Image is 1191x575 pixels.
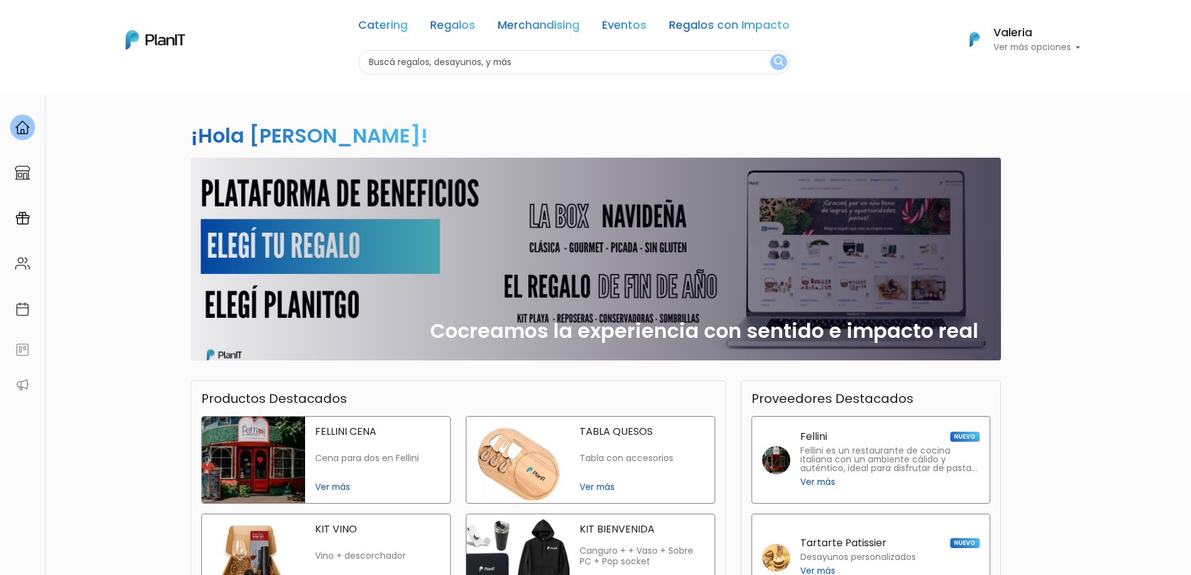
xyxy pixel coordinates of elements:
h3: Productos Destacados [201,391,347,406]
img: calendar-87d922413cdce8b2cf7b7f5f62616a5cf9e4887200fb71536465627b3292af00.svg [15,302,30,317]
p: Tabla con accesorios [580,453,705,464]
img: search_button-432b6d5273f82d61273b3651a40e1bd1b912527efae98b1b7a1b2c0702e16a8d.svg [774,56,783,68]
p: KIT BIENVENIDA [580,524,705,534]
img: people-662611757002400ad9ed0e3c099ab2801c6687ba6c219adb57efc949bc21e19d.svg [15,256,30,271]
img: home-e721727adea9d79c4d83392d1f703f7f8bce08238fde08b1acbfd93340b81755.svg [15,120,30,135]
a: fellini cena FELLINI CENA Cena para dos en Fellini Ver más [201,416,451,504]
img: PlanIt Logo [126,30,185,49]
img: tartarte patissier [762,544,790,572]
a: tabla quesos TABLA QUESOS Tabla con accesorios Ver más [466,416,715,504]
p: KIT VINO [315,524,440,534]
p: Vino + descorchador [315,551,440,561]
p: Canguro + + Vaso + Sobre PC + Pop socket [580,546,705,567]
input: Buscá regalos, desayunos, y más [358,50,790,74]
img: partners-52edf745621dab592f3b2c58e3bca9d71375a7ef29c3b500c9f145b62cc070d4.svg [15,377,30,392]
span: Ver más [315,481,440,494]
span: NUEVO [950,538,979,548]
p: Fellini [800,432,827,442]
h6: Valeria [993,28,1081,39]
span: Ver más [800,476,835,489]
button: PlanIt Logo Valeria Ver más opciones [953,23,1081,56]
a: Catering [358,20,408,35]
h2: ¡Hola [PERSON_NAME]! [191,121,428,150]
span: Ver más [580,481,705,494]
h3: Proveedores Destacados [751,391,913,406]
img: feedback-78b5a0c8f98aac82b08bfc38622c3050aee476f2c9584af64705fc4e61158814.svg [15,342,30,357]
a: Fellini NUEVO Fellini es un restaurante de cocina italiana con un ambiente cálido y auténtico, id... [751,416,990,504]
p: Ver más opciones [993,43,1081,52]
p: FELLINI CENA [315,427,440,437]
a: Regalos con Impacto [669,20,790,35]
a: Eventos [602,20,646,35]
p: Fellini es un restaurante de cocina italiana con un ambiente cálido y auténtico, ideal para disfr... [800,447,980,473]
p: Cena para dos en Fellini [315,453,440,464]
span: NUEVO [950,432,979,442]
img: fellini [762,446,790,474]
img: campaigns-02234683943229c281be62815700db0a1741e53638e28bf9629b52c665b00959.svg [15,211,30,226]
p: Tartarte Patissier [800,538,887,548]
p: TABLA QUESOS [580,427,705,437]
img: tabla quesos [466,417,570,503]
img: PlanIt Logo [961,26,988,53]
img: fellini cena [202,417,305,503]
p: Desayunos personalizados [800,553,916,562]
h2: Cocreamos la experiencia con sentido e impacto real [430,319,978,343]
a: Regalos [430,20,475,35]
a: Merchandising [498,20,580,35]
img: marketplace-4ceaa7011d94191e9ded77b95e3339b90024bf715f7c57f8cf31f2d8c509eaba.svg [15,165,30,180]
